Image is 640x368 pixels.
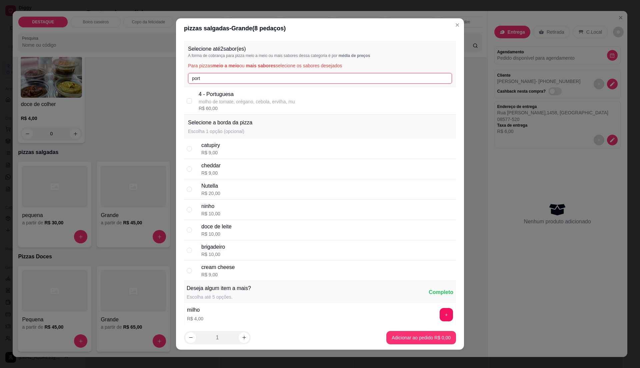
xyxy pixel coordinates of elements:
[216,334,219,342] p: 1
[187,315,203,322] div: R$ 4,00
[339,53,370,58] span: média de preços
[452,20,463,30] button: Close
[201,271,235,278] div: R$ 9,00
[199,105,295,112] div: R$ 60,00
[187,284,251,292] div: Deseja algum item a mais?
[201,202,220,210] div: ninho
[201,231,232,237] div: R$ 10,00
[188,119,252,127] p: Selecione a borda da pizza
[201,251,225,258] div: R$ 10,00
[201,190,220,197] div: R$ 20,00
[201,149,220,156] div: R$ 9,00
[201,182,220,190] div: Nutella
[188,128,252,135] p: Escolha 1 opção (opcional)
[201,223,232,231] div: doce de leite
[187,306,203,314] div: milho
[184,24,456,33] div: pizzas salgadas - Grande ( 8 pedaços)
[185,332,196,343] button: decrease-product-quantity
[429,288,453,296] div: Completo
[212,63,239,68] span: meio a meio
[201,141,220,149] div: catupiry
[188,62,452,69] p: Para pizzas ou selecione os sabores desejados
[199,98,295,105] p: molho de tomate, orégano, cebola, ervilha, mu
[187,294,251,300] div: Escolha até 5 opções.
[188,53,452,58] p: A forma de cobrança para pizza meio a meio ou mais sabores dessa categoria é por
[188,45,452,53] p: Selecione até 2 sabor(es)
[440,308,453,321] button: add
[188,73,452,84] input: Pesquise pelo nome do sabor
[201,170,221,176] div: R$ 9,00
[239,332,249,343] button: increase-product-quantity
[199,90,295,98] p: 4 - Portuguesa
[246,63,276,68] span: mais sabores
[201,210,220,217] div: R$ 10,00
[201,162,221,170] div: cheddar
[386,331,456,344] button: Adicionar ao pedido R$ 0,00
[201,263,235,271] div: cream cheese
[201,243,225,251] div: brigadeiro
